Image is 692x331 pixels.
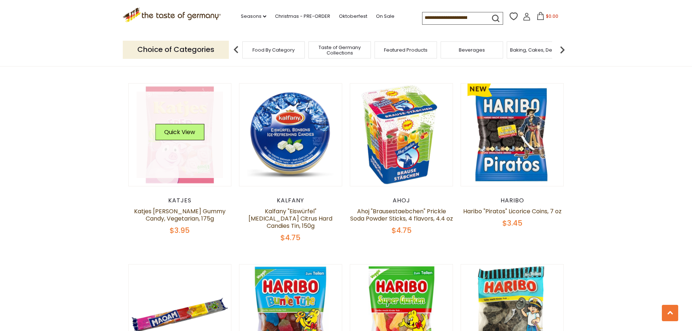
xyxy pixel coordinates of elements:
[555,43,570,57] img: next arrow
[128,197,232,204] div: Katjes
[155,124,204,140] button: Quick View
[461,84,564,186] img: Haribo "Piratos" Licorice Coins, 7 oz
[384,47,428,53] a: Featured Products
[134,207,226,223] a: Katjes [PERSON_NAME] Gummy Candy, Vegetarian, 175g
[311,45,369,56] a: Taste of Germany Collections
[546,13,558,19] span: $0.00
[350,207,453,223] a: Ahoj "Brausestaebchen" Prickle Soda Powder Sticks, 4 flavors, 4.4 oz
[252,47,295,53] a: Food By Category
[280,233,300,243] span: $4.75
[239,84,342,186] img: Kalfany "Eiswürfel" Menthol Citrus Hard Candies Tin, 150g
[339,12,367,20] a: Oktoberfest
[502,218,522,228] span: $3.45
[350,84,453,186] img: Ahoj "Brausestaebchen" Prickle Soda Powder Sticks, 4 flavors, 4.4 oz
[123,41,229,58] p: Choice of Categories
[248,207,332,230] a: Kalfany "Eiswürfel" [MEDICAL_DATA] Citrus Hard Candies Tin, 150g
[229,43,243,57] img: previous arrow
[461,197,564,204] div: Haribo
[239,197,343,204] div: Kalfany
[275,12,330,20] a: Christmas - PRE-ORDER
[376,12,394,20] a: On Sale
[510,47,566,53] a: Baking, Cakes, Desserts
[532,12,563,23] button: $0.00
[459,47,485,53] a: Beverages
[350,197,453,204] div: Ahoj
[463,207,562,215] a: Haribo "Piratos" Licorice Coins, 7 oz
[241,12,266,20] a: Seasons
[129,84,231,186] img: Katjes Fred Ferkel Gummy Candy, Vegetarian, 175g
[170,225,190,235] span: $3.95
[392,225,412,235] span: $4.75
